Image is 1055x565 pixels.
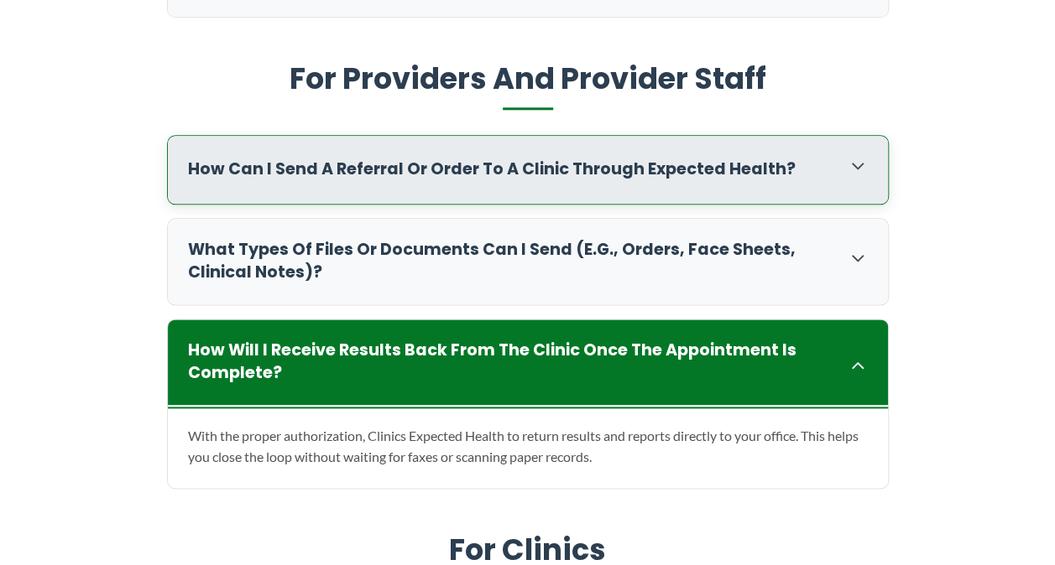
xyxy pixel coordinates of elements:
[168,219,888,304] div: What types of files or documents can I send (e.g., orders, face sheets, clinical notes)?
[188,239,831,284] h3: What types of files or documents can I send (e.g., orders, face sheets, clinical notes)?
[167,60,889,111] h2: For Providers And Provider Staff
[188,158,831,181] h3: How can I send a referral or order to a clinic through Expected Health?
[188,425,868,468] p: With the proper authorization, Clinics Expected Health to return results and reports directly to ...
[168,136,888,204] div: How can I send a referral or order to a clinic through Expected Health?
[188,340,831,385] h3: How will I receive results back from the clinic once the appointment is complete?
[168,319,888,405] div: How will I receive results back from the clinic once the appointment is complete?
